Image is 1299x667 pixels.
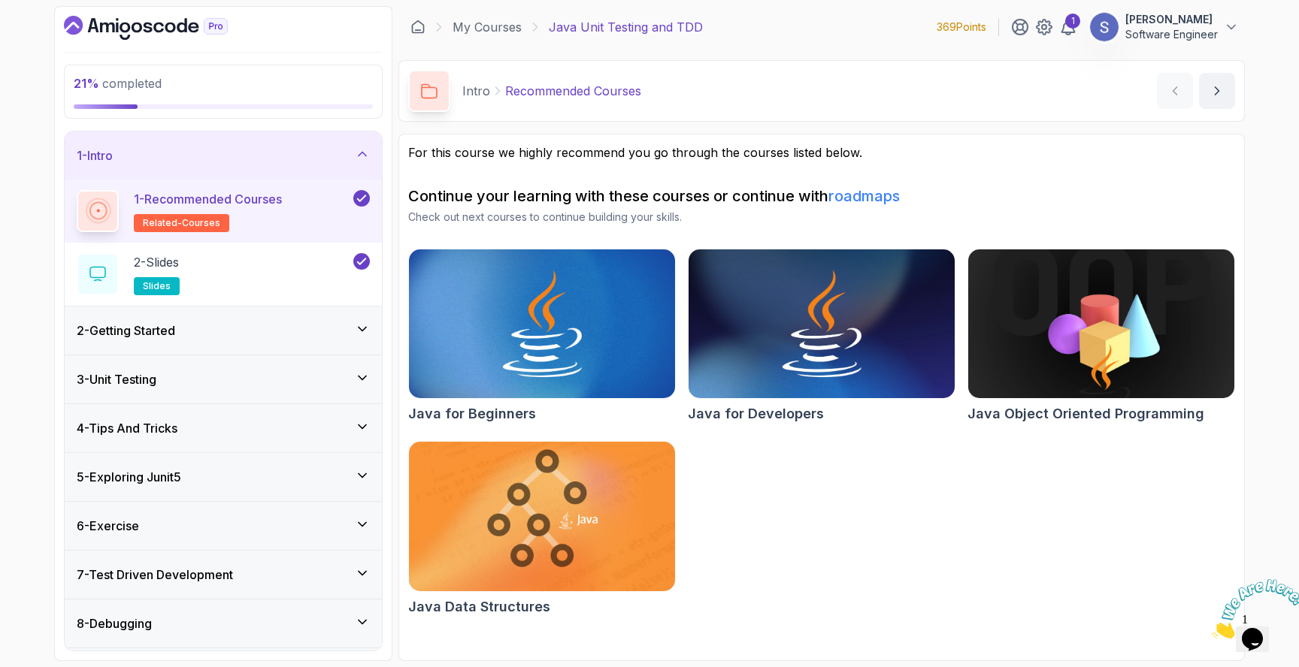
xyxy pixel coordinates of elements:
h3: 1 - Intro [77,146,113,164]
img: Chat attention grabber [6,6,99,65]
p: 1 - Recommended Courses [134,190,282,208]
span: 1 [6,6,12,19]
h3: 2 - Getting Started [77,321,175,340]
span: 21 % [74,76,99,91]
button: 2-Slidesslides [77,253,370,295]
span: completed [74,76,162,91]
p: For this course we highly recommend you go through the courses listed below. [408,143,1235,161]
button: 4-Tips And Tricks [65,404,382,452]
button: 2-Getting Started [65,306,382,355]
h3: 3 - Unit Testing [77,370,156,388]
img: Java for Developers card [689,249,955,398]
div: 1 [1065,14,1080,29]
p: Check out next courses to continue building your skills. [408,210,1235,225]
a: Java Object Oriented Programming cardJava Object Oriented Programming [967,249,1235,424]
h2: Java for Developers [688,403,824,424]
a: 1 [1059,18,1077,36]
button: 6-Exercise [65,502,382,550]
h3: 5 - Exploring Junit5 [77,468,181,486]
button: 7-Test Driven Development [65,551,382,599]
h3: 7 - Test Driven Development [77,566,233,584]
a: Java for Beginners cardJava for Beginners [408,249,676,424]
p: Software Engineer [1125,27,1218,42]
a: Dashboard [64,16,262,40]
p: Intro [462,82,490,100]
p: Recommended Courses [505,82,641,100]
img: Java Data Structures card [409,442,675,590]
a: Java for Developers cardJava for Developers [688,249,955,424]
img: Java Object Oriented Programming card [968,249,1234,398]
a: roadmaps [828,187,900,205]
p: 369 Points [937,20,986,35]
p: 2 - Slides [134,253,179,271]
h2: Java for Beginners [408,403,536,424]
button: 8-Debugging [65,599,382,647]
p: [PERSON_NAME] [1125,12,1218,27]
a: My Courses [453,18,522,36]
button: 3-Unit Testing [65,355,382,403]
span: slides [143,280,171,292]
p: Java Unit Testing and TDD [549,18,703,36]
img: user profile image [1090,13,1119,41]
button: user profile image[PERSON_NAME]Software Engineer [1089,12,1239,42]
button: previous content [1157,73,1193,109]
h2: Continue your learning with these courses or continue with [408,186,1235,207]
h2: Java Object Oriented Programming [967,403,1204,424]
h3: 4 - Tips And Tricks [77,419,177,437]
button: 1-Recommended Coursesrelated-courses [77,190,370,232]
img: Java for Beginners card [409,249,675,398]
button: 1-Intro [65,131,382,180]
h3: 6 - Exercise [77,517,139,535]
button: 5-Exploring Junit5 [65,453,382,501]
span: related-courses [143,217,220,229]
button: next content [1199,73,1235,109]
iframe: chat widget [1206,573,1299,644]
a: Dashboard [410,20,425,35]
h2: Java Data Structures [408,596,550,617]
a: Java Data Structures cardJava Data Structures [408,441,676,617]
h3: 8 - Debugging [77,614,152,632]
